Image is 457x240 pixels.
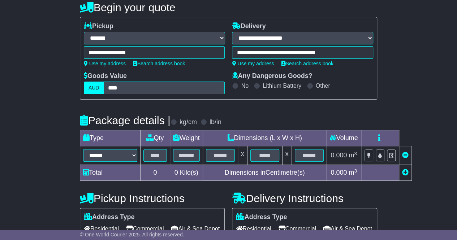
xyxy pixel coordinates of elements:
[327,130,361,146] td: Volume
[331,152,347,159] span: 0.000
[232,192,377,204] h4: Delivery Instructions
[236,213,287,221] label: Address Type
[126,223,164,234] span: Commercial
[354,151,357,156] sup: 3
[282,146,292,165] td: x
[281,61,333,66] a: Search address book
[80,114,171,126] h4: Package details |
[203,130,327,146] td: Dimensions (L x W x H)
[140,130,170,146] td: Qty
[402,152,409,159] a: Remove this item
[170,165,203,181] td: Kilo(s)
[80,165,140,181] td: Total
[180,118,197,126] label: kg/cm
[84,72,127,80] label: Goods Value
[140,165,170,181] td: 0
[174,169,178,176] span: 0
[84,223,119,234] span: Residential
[354,168,357,174] sup: 3
[84,82,104,94] label: AUD
[279,223,316,234] span: Commercial
[263,82,301,89] label: Lithium Battery
[331,169,347,176] span: 0.000
[238,146,247,165] td: x
[232,22,266,30] label: Delivery
[84,61,126,66] a: Use my address
[133,61,185,66] a: Search address book
[170,130,203,146] td: Weight
[402,169,409,176] a: Add new item
[232,61,274,66] a: Use my address
[84,213,135,221] label: Address Type
[241,82,248,89] label: No
[349,169,357,176] span: m
[232,72,312,80] label: Any Dangerous Goods?
[171,223,220,234] span: Air & Sea Depot
[236,223,271,234] span: Residential
[80,1,377,13] h4: Begin your quote
[323,223,372,234] span: Air & Sea Depot
[84,22,113,30] label: Pickup
[316,82,330,89] label: Other
[80,192,225,204] h4: Pickup Instructions
[210,118,221,126] label: lb/in
[203,165,327,181] td: Dimensions in Centimetre(s)
[349,152,357,159] span: m
[80,130,140,146] td: Type
[80,232,184,237] span: © One World Courier 2025. All rights reserved.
